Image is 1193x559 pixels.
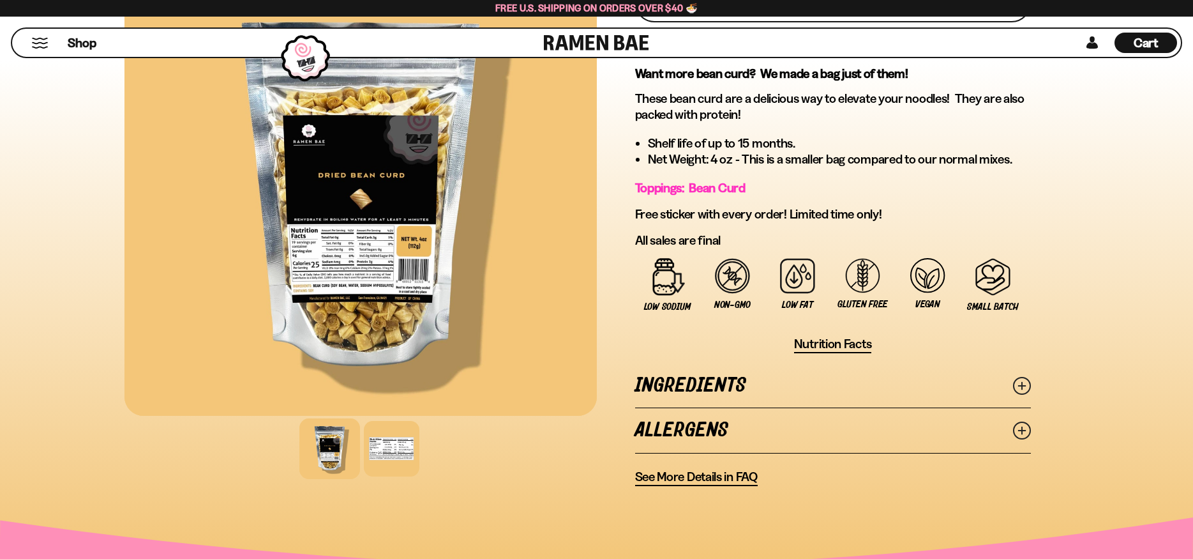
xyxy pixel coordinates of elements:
strong: Want more bean curd? We made a bag just of them! [635,66,908,81]
a: Shop [68,33,96,53]
a: Ingredients [635,364,1031,408]
div: Cart [1114,29,1177,57]
span: Shop [68,34,96,52]
span: Gluten Free [837,299,888,310]
span: Small Batch [967,302,1019,312]
a: See More Details in FAQ [635,469,758,486]
span: Cart [1134,35,1159,50]
button: Mobile Menu Trigger [31,38,49,49]
li: Net Weight: 4 oz - This is a smaller bag compared to our normal mixes. [648,151,1031,167]
a: Allergens [635,408,1031,452]
span: Toppings: Bean Curd [635,180,746,195]
li: Shelf life of up to 15 months. [648,135,1031,151]
span: Non-GMO [714,300,751,310]
span: Low Sodium [644,302,691,312]
span: Free U.S. Shipping on Orders over $40 🍜 [495,2,698,14]
button: Nutrition Facts [794,336,872,353]
span: Low Fat [782,300,813,310]
span: Nutrition Facts [794,336,872,352]
span: Free sticker with every order! Limited time only! [635,206,882,222]
span: Vegan [915,299,940,310]
span: See More Details in FAQ [635,469,758,485]
p: These bean curd are a delicious way to elevate your noodles! They are also packed with protein! [635,91,1031,123]
p: All sales are final [635,233,1031,249]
